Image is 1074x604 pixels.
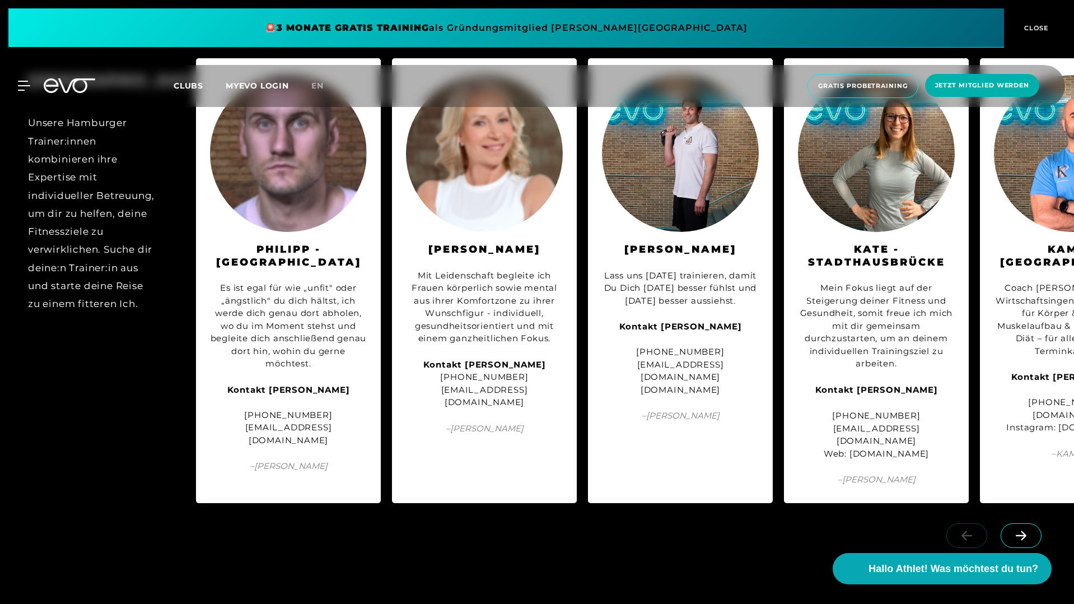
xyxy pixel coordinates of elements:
[818,81,908,91] span: Gratis Probetraining
[815,384,938,395] strong: Kontakt [PERSON_NAME]
[210,243,367,268] h3: Philipp - [GEOGRAPHIC_DATA]
[1004,8,1066,48] button: CLOSE
[227,384,350,395] strong: Kontakt [PERSON_NAME]
[311,80,337,92] a: en
[174,81,203,91] span: Clubs
[226,81,289,91] a: MYEVO LOGIN
[406,75,563,232] img: Christina
[406,422,563,435] span: – [PERSON_NAME]
[406,270,563,345] div: Mit Leidenschaft begleite ich Frauen körperlich sowie mental aus ihrer Komfortzone zu ihrer Wunsc...
[210,460,367,473] span: – [PERSON_NAME]
[311,81,324,91] span: en
[210,384,367,447] div: [PHONE_NUMBER] [EMAIL_ADDRESS][DOMAIN_NAME]
[174,80,226,91] a: Clubs
[868,561,1038,577] span: Hallo Athlet! Was möchtest du tun?
[602,243,759,256] h3: [PERSON_NAME]
[1021,23,1049,33] span: CLOSE
[406,359,563,409] div: [PHONE_NUMBER] [EMAIL_ADDRESS][DOMAIN_NAME]
[210,282,367,370] div: Es ist egal für wie „unfit" oder „ängstlich" du dich hältst, ich werde dich genau dort abholen, w...
[798,282,955,370] div: Mein Fokus liegt auf der Steigerung deiner Fitness und Gesundheit, somit freue ich mich mit dir g...
[798,410,955,460] div: [PHONE_NUMBER] [EMAIL_ADDRESS][DOMAIN_NAME] Web: [DOMAIN_NAME]
[798,75,955,232] img: Kate
[935,81,1029,90] span: Jetzt Mitglied werden
[602,320,759,396] div: [PHONE_NUMBER] [EMAIL_ADDRESS][DOMAIN_NAME] [DOMAIN_NAME]
[602,410,759,422] span: – [PERSON_NAME]
[210,75,367,232] img: Philipp
[804,74,922,98] a: Gratis Probetraining
[798,473,955,486] span: – [PERSON_NAME]
[423,359,546,370] strong: Kontakt [PERSON_NAME]
[406,243,563,256] h3: [PERSON_NAME]
[798,243,955,268] h3: KATE - STADTHAUSBRÜCKE
[28,114,157,313] div: Unsere Hamburger Trainer:innen kombinieren ihre Expertise mit individueller Betreuung, um dir zu ...
[922,74,1043,98] a: Jetzt Mitglied werden
[833,553,1052,584] button: Hallo Athlet! Was möchtest du tun?
[602,75,759,232] img: Leonard
[619,321,742,332] strong: Kontakt [PERSON_NAME]
[602,270,759,308] div: Lass uns [DATE] trainieren, damit Du Dich [DATE] besser fühlst und [DATE] besser aussiehst.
